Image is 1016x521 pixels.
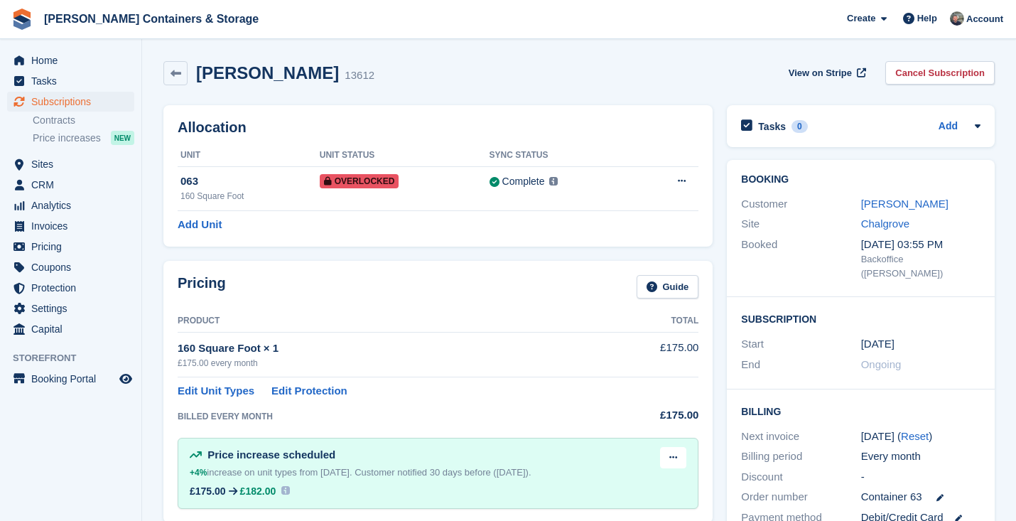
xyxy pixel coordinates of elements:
span: Help [917,11,937,26]
a: [PERSON_NAME] [861,198,949,210]
a: Add [939,119,958,135]
td: £175.00 [602,332,699,377]
img: Adam Greenhalgh [950,11,964,26]
a: menu [7,369,134,389]
a: Edit Protection [271,383,347,399]
div: 13612 [345,68,374,84]
span: Price increase scheduled [207,449,335,461]
div: Backoffice ([PERSON_NAME]) [861,252,980,280]
span: Protection [31,278,117,298]
a: menu [7,319,134,339]
h2: Tasks [758,120,786,133]
a: menu [7,175,134,195]
a: Contracts [33,114,134,127]
a: [PERSON_NAME] Containers & Storage [38,7,264,31]
span: Invoices [31,216,117,236]
span: Account [966,12,1003,26]
span: Analytics [31,195,117,215]
div: [DATE] ( ) [861,429,980,445]
a: Edit Unit Types [178,383,254,399]
div: Order number [741,489,860,505]
div: 160 Square Foot × 1 [178,340,602,357]
div: BILLED EVERY MONTH [178,410,602,423]
h2: [PERSON_NAME] [196,63,339,82]
a: Preview store [117,370,134,387]
div: - [861,469,980,485]
h2: Billing [741,404,980,418]
div: [DATE] 03:55 PM [861,237,980,253]
span: Home [31,50,117,70]
span: £182.00 [240,485,276,497]
span: Booking Portal [31,369,117,389]
a: menu [7,50,134,70]
span: Coupons [31,257,117,277]
th: Sync Status [490,144,635,167]
a: menu [7,299,134,318]
span: Ongoing [861,358,902,370]
span: Create [847,11,875,26]
time: 2023-01-29 00:00:00 UTC [861,336,895,353]
span: Storefront [13,351,141,365]
img: icon-info-931a05b42745ab749e9cb3f8fd5492de83d1ef71f8849c2817883450ef4d471b.svg [281,486,290,495]
span: Overlocked [320,174,399,188]
div: 063 [180,173,320,190]
div: Complete [502,174,545,189]
div: 0 [791,120,808,133]
div: End [741,357,860,373]
span: Subscriptions [31,92,117,112]
div: Discount [741,469,860,485]
a: Price increases NEW [33,130,134,146]
h2: Subscription [741,311,980,326]
a: menu [7,154,134,174]
div: Customer [741,196,860,213]
a: menu [7,71,134,91]
div: 160 Square Foot [180,190,320,203]
th: Product [178,310,602,333]
th: Total [602,310,699,333]
img: stora-icon-8386f47178a22dfd0bd8f6a31ec36ba5ce8667c1dd55bd0f319d3a0aa187defe.svg [11,9,33,30]
h2: Allocation [178,119,698,136]
a: View on Stripe [783,61,869,85]
div: Every month [861,449,980,465]
span: Tasks [31,71,117,91]
span: View on Stripe [789,66,852,80]
div: Start [741,336,860,353]
a: menu [7,278,134,298]
a: menu [7,216,134,236]
div: £175.00 every month [178,357,602,370]
span: increase on unit types from [DATE]. [190,467,352,478]
span: Sites [31,154,117,174]
span: Pricing [31,237,117,257]
a: Guide [637,275,699,299]
span: Capital [31,319,117,339]
div: Next invoice [741,429,860,445]
div: £175.00 [190,485,226,497]
a: Add Unit [178,217,222,233]
a: Chalgrove [861,217,909,230]
span: CRM [31,175,117,195]
th: Unit [178,144,320,167]
div: +4% [190,466,207,480]
h2: Booking [741,174,980,186]
div: Booked [741,237,860,281]
div: £175.00 [602,407,699,424]
div: Site [741,216,860,232]
a: Cancel Subscription [885,61,995,85]
a: menu [7,257,134,277]
div: Billing period [741,449,860,465]
a: menu [7,92,134,112]
a: menu [7,237,134,257]
span: Container 63 [861,489,922,505]
img: icon-info-grey-7440780725fd019a000dd9b08b2336e03edf1995a4989e88bcd33f0948082b44.svg [549,177,558,186]
a: Reset [901,430,929,442]
div: NEW [111,131,134,145]
th: Unit Status [320,144,490,167]
span: Settings [31,299,117,318]
span: Customer notified 30 days before ([DATE]). [355,467,531,478]
a: menu [7,195,134,215]
h2: Pricing [178,275,226,299]
span: Price increases [33,131,101,145]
